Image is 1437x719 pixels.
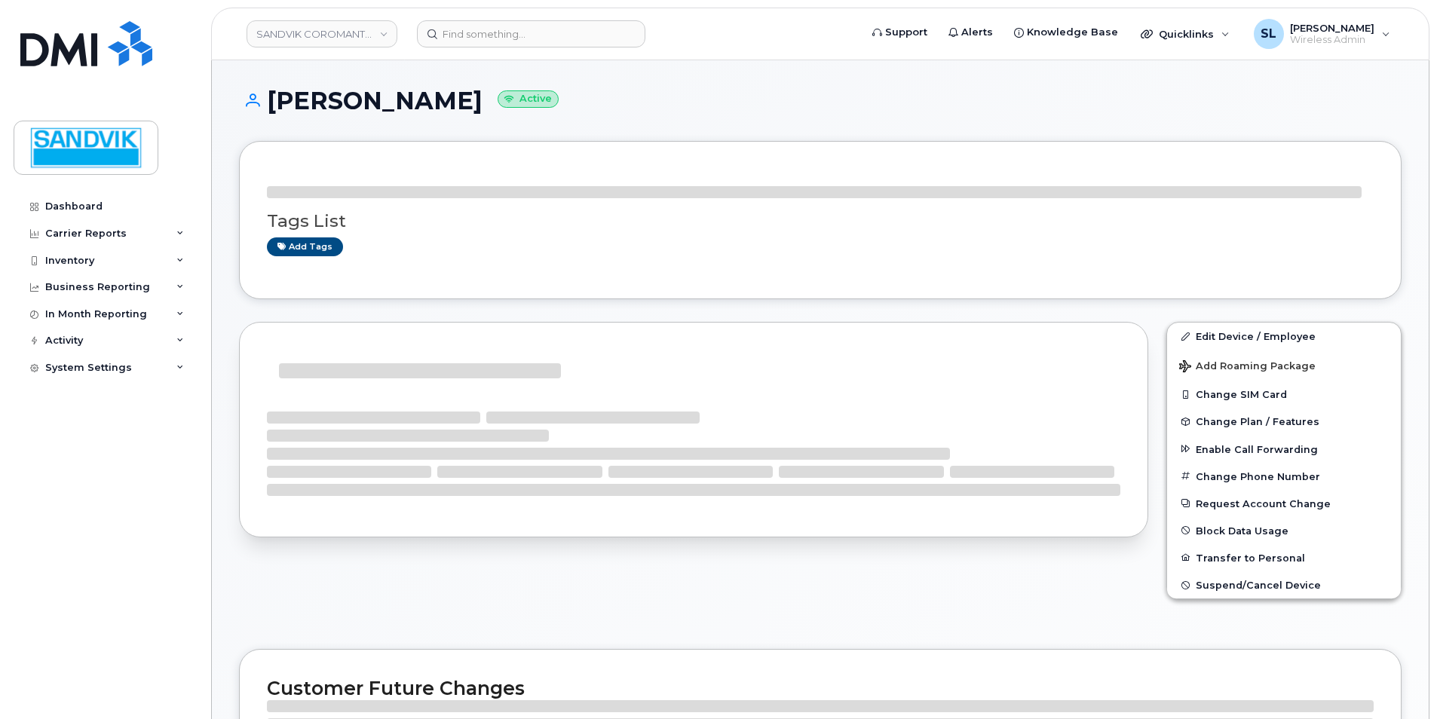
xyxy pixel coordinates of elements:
span: Add Roaming Package [1179,360,1316,375]
button: Change Phone Number [1167,463,1401,490]
button: Suspend/Cancel Device [1167,571,1401,598]
button: Enable Call Forwarding [1167,436,1401,463]
small: Active [498,90,559,108]
a: Edit Device / Employee [1167,323,1401,350]
span: Change Plan / Features [1196,416,1319,427]
h1: [PERSON_NAME] [239,87,1402,114]
button: Block Data Usage [1167,517,1401,544]
h3: Tags List [267,212,1374,231]
button: Add Roaming Package [1167,350,1401,381]
span: Suspend/Cancel Device [1196,580,1321,591]
span: Enable Call Forwarding [1196,443,1318,454]
h2: Customer Future Changes [267,677,1374,699]
button: Change SIM Card [1167,381,1401,408]
button: Change Plan / Features [1167,408,1401,435]
button: Transfer to Personal [1167,544,1401,571]
button: Request Account Change [1167,490,1401,517]
a: Add tags [267,237,343,256]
